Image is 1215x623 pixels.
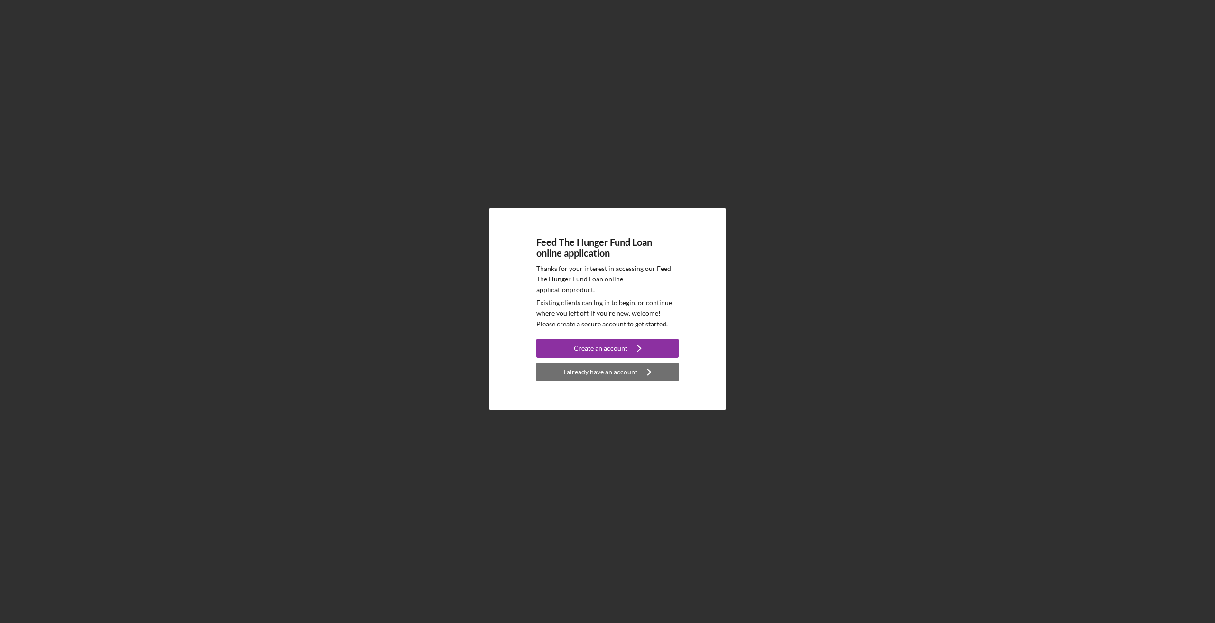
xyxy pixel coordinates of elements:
[536,298,679,329] p: Existing clients can log in to begin, or continue where you left off. If you're new, welcome! Ple...
[536,263,679,295] p: Thanks for your interest in accessing our Feed The Hunger Fund Loan online application product.
[536,339,679,360] a: Create an account
[574,339,627,358] div: Create an account
[536,237,679,259] h4: Feed The Hunger Fund Loan online application
[536,339,679,358] button: Create an account
[563,363,637,381] div: I already have an account
[536,363,679,381] button: I already have an account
